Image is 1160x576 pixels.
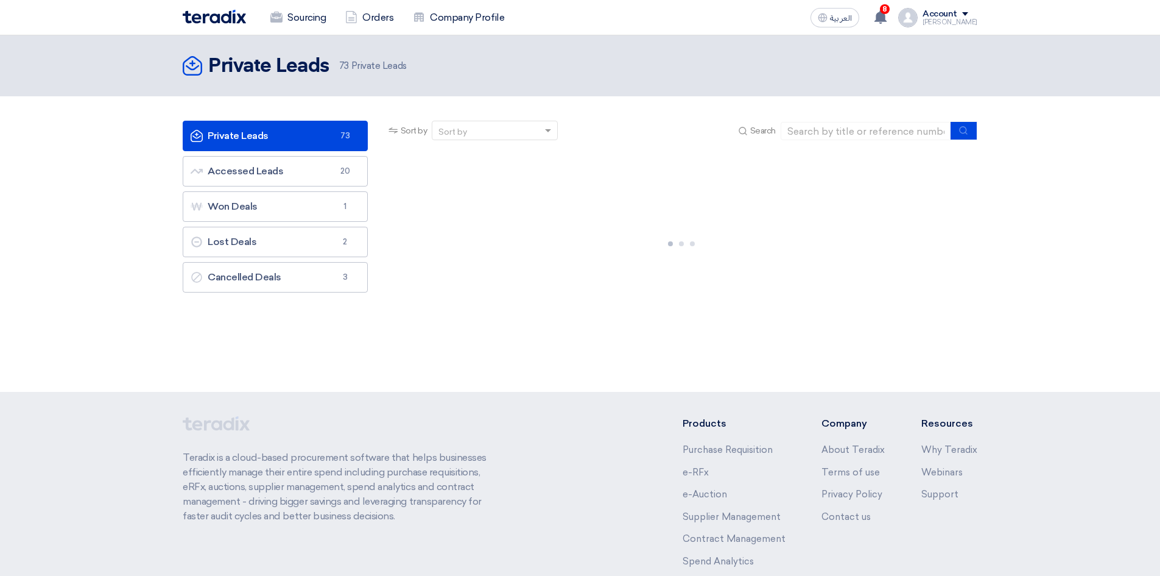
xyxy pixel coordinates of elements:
span: 73 [339,60,349,71]
a: Contract Management [683,533,786,544]
li: Company [821,416,885,431]
a: Private Leads73 [183,121,368,151]
li: Resources [921,416,977,431]
span: 2 [338,236,353,248]
a: Company Profile [403,4,514,31]
a: Why Teradix [921,444,977,455]
p: Teradix is a cloud-based procurement software that helps businesses efficiently manage their enti... [183,450,501,524]
a: Contact us [821,511,871,522]
span: Search [750,124,776,137]
span: 3 [338,271,353,283]
span: العربية [830,14,852,23]
h2: Private Leads [208,54,329,79]
button: العربية [810,8,859,27]
a: Privacy Policy [821,489,882,500]
span: 8 [880,4,890,14]
span: 1 [338,201,353,213]
a: Terms of use [821,467,880,478]
a: Purchase Requisition [683,444,773,455]
div: Account [923,9,957,20]
a: Webinars [921,467,963,478]
span: Sort by [401,124,427,137]
a: Cancelled Deals3 [183,262,368,293]
a: About Teradix [821,444,885,455]
a: Lost Deals2 [183,227,368,257]
a: e-RFx [683,467,709,478]
span: 73 [338,130,353,142]
img: Teradix logo [183,10,246,24]
div: Sort by [438,126,467,138]
a: Sourcing [261,4,336,31]
div: [PERSON_NAME] [923,19,977,26]
a: e-Auction [683,489,727,500]
input: Search by title or reference number [781,122,951,140]
a: Spend Analytics [683,556,754,567]
span: 20 [338,165,353,177]
a: Support [921,489,958,500]
li: Products [683,416,786,431]
span: Private Leads [339,59,407,73]
a: Won Deals1 [183,191,368,222]
a: Supplier Management [683,511,781,522]
a: Orders [336,4,403,31]
img: profile_test.png [898,8,918,27]
a: Accessed Leads20 [183,156,368,187]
